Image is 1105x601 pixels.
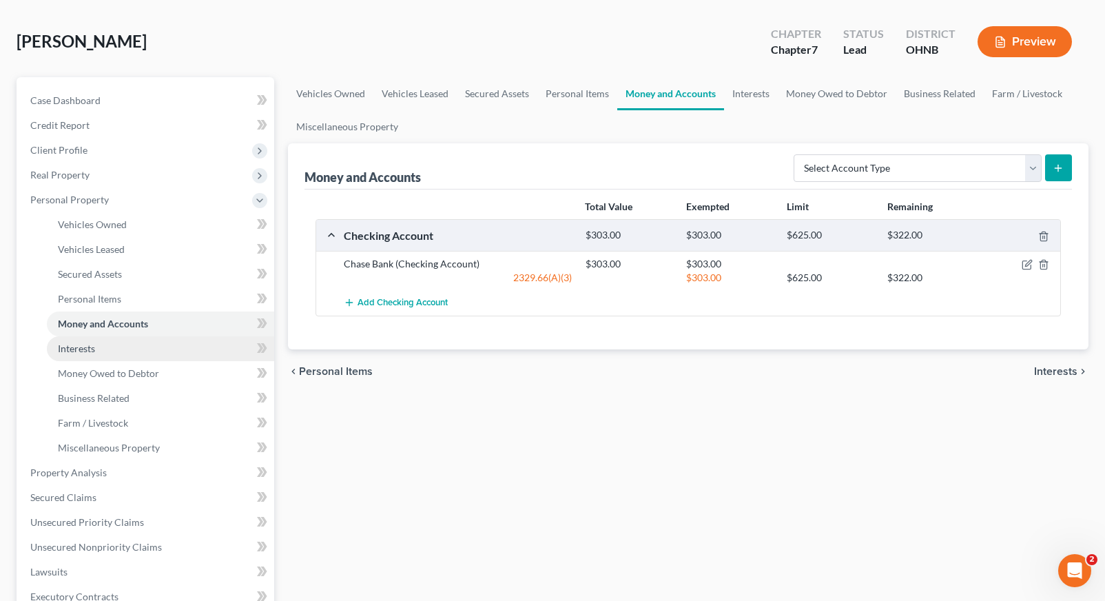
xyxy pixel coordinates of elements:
[337,257,579,271] div: Chase Bank (Checking Account)
[906,26,956,42] div: District
[58,417,128,429] span: Farm / Livestock
[896,77,984,110] a: Business Related
[686,201,730,212] strong: Exempted
[880,229,981,242] div: $322.00
[1058,554,1091,587] iframe: Intercom live chat
[19,460,274,485] a: Property Analysis
[358,298,448,309] span: Add Checking Account
[19,510,274,535] a: Unsecured Priority Claims
[30,144,87,156] span: Client Profile
[58,218,127,230] span: Vehicles Owned
[288,366,373,377] button: chevron_left Personal Items
[30,516,144,528] span: Unsecured Priority Claims
[30,467,107,478] span: Property Analysis
[288,77,373,110] a: Vehicles Owned
[812,43,818,56] span: 7
[30,94,101,106] span: Case Dashboard
[978,26,1072,57] button: Preview
[304,169,421,185] div: Money and Accounts
[299,366,373,377] span: Personal Items
[17,31,147,51] span: [PERSON_NAME]
[47,386,274,411] a: Business Related
[58,367,159,379] span: Money Owed to Debtor
[579,257,679,271] div: $303.00
[47,237,274,262] a: Vehicles Leased
[58,392,130,404] span: Business Related
[724,77,778,110] a: Interests
[617,77,724,110] a: Money and Accounts
[984,77,1071,110] a: Farm / Livestock
[58,293,121,305] span: Personal Items
[58,318,148,329] span: Money and Accounts
[47,336,274,361] a: Interests
[47,411,274,436] a: Farm / Livestock
[780,229,880,242] div: $625.00
[344,290,448,316] button: Add Checking Account
[58,268,122,280] span: Secured Assets
[47,262,274,287] a: Secured Assets
[47,361,274,386] a: Money Owed to Debtor
[585,201,632,212] strong: Total Value
[679,257,780,271] div: $303.00
[771,26,821,42] div: Chapter
[679,229,780,242] div: $303.00
[537,77,617,110] a: Personal Items
[19,535,274,560] a: Unsecured Nonpriority Claims
[780,271,880,285] div: $625.00
[1034,366,1088,377] button: Interests chevron_right
[19,560,274,584] a: Lawsuits
[1086,554,1097,565] span: 2
[19,113,274,138] a: Credit Report
[30,169,90,181] span: Real Property
[58,243,125,255] span: Vehicles Leased
[30,491,96,503] span: Secured Claims
[47,287,274,312] a: Personal Items
[843,26,884,42] div: Status
[457,77,537,110] a: Secured Assets
[47,212,274,237] a: Vehicles Owned
[47,436,274,460] a: Miscellaneous Property
[679,271,780,285] div: $303.00
[58,343,95,354] span: Interests
[337,271,579,285] div: 2329.66(A)(3)
[880,271,981,285] div: $322.00
[30,194,109,205] span: Personal Property
[30,119,90,131] span: Credit Report
[19,88,274,113] a: Case Dashboard
[771,42,821,58] div: Chapter
[288,110,406,143] a: Miscellaneous Property
[906,42,956,58] div: OHNB
[887,201,933,212] strong: Remaining
[337,228,579,243] div: Checking Account
[843,42,884,58] div: Lead
[47,312,274,336] a: Money and Accounts
[778,77,896,110] a: Money Owed to Debtor
[30,541,162,553] span: Unsecured Nonpriority Claims
[58,442,160,454] span: Miscellaneous Property
[1034,366,1077,377] span: Interests
[288,366,299,377] i: chevron_left
[19,485,274,510] a: Secured Claims
[30,566,68,578] span: Lawsuits
[373,77,457,110] a: Vehicles Leased
[1077,366,1088,377] i: chevron_right
[787,201,809,212] strong: Limit
[579,229,679,242] div: $303.00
